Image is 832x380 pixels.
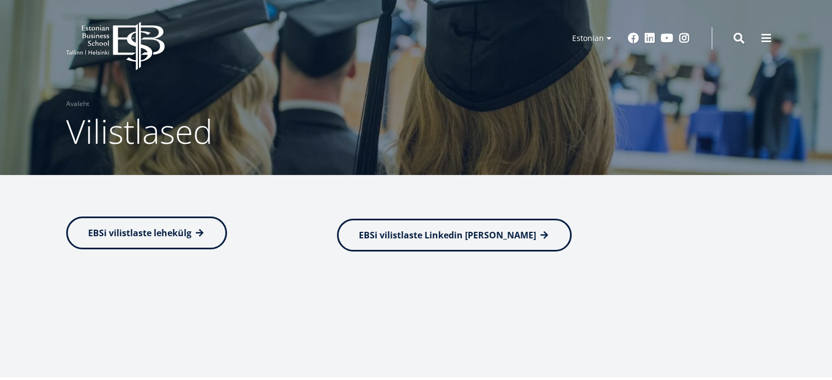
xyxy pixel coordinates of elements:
a: Youtube [661,33,673,44]
a: EBSi vilistlaste lehekülg [66,217,227,249]
a: Linkedin [644,33,655,44]
span: EBSi vilistlaste lehekülg [88,227,191,239]
a: Instagram [679,33,690,44]
a: Avaleht [66,98,89,109]
span: EBSi vilistlaste Linkedin [PERSON_NAME] [359,229,536,241]
a: EBSi vilistlaste Linkedin [PERSON_NAME] [337,219,572,252]
span: Vilistlased [66,109,213,154]
a: Facebook [628,33,639,44]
